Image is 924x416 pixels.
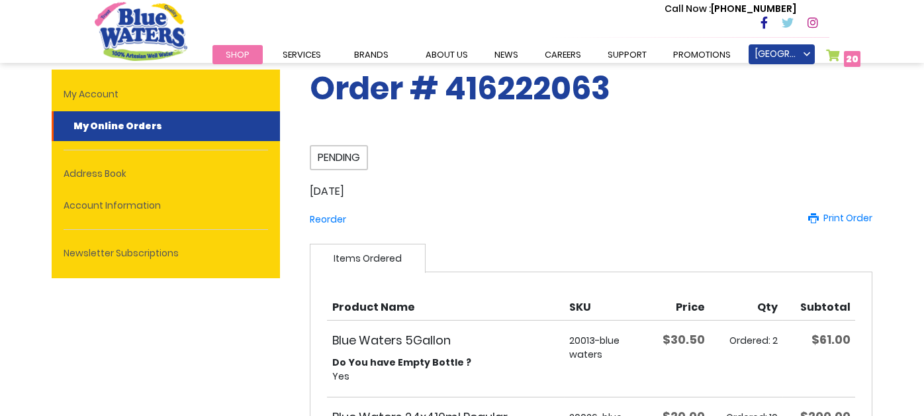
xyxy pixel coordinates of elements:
a: [GEOGRAPHIC_DATA] RESIDENTIAL HOME [749,44,815,64]
span: Order # 416222063 [310,66,610,111]
dd: Yes [332,370,559,384]
a: support [594,45,660,64]
span: Print Order [823,211,872,225]
th: Product Name [327,289,564,321]
span: Brands [354,48,389,61]
span: $61.00 [811,331,851,348]
a: Newsletter Subscriptions [52,238,280,268]
span: 2 [772,334,778,347]
span: Services [283,48,321,61]
span: Ordered [729,334,772,347]
a: Address Book [52,159,280,189]
strong: My Online Orders [64,111,172,140]
a: My Account [52,79,280,109]
a: My Online Orders [52,111,280,141]
strong: Items Ordered [310,244,426,273]
span: 20 [846,52,858,66]
strong: Blue Waters 5Gallon [332,331,559,349]
td: 20013-blue waters [564,321,637,397]
a: Promotions [660,45,744,64]
span: Call Now : [665,2,711,15]
th: SKU [564,289,637,321]
a: store logo [95,2,187,60]
dt: Do You have Empty Bottle ? [332,356,559,370]
a: about us [412,45,481,64]
span: $30.50 [663,331,705,348]
a: Reorder [310,213,346,226]
span: Shop [226,48,250,61]
th: Qty [710,289,782,321]
th: Price [637,289,710,321]
span: [DATE] [310,183,344,199]
a: careers [531,45,594,64]
span: Pending [310,145,368,170]
a: News [481,45,531,64]
th: Subtotal [782,289,855,321]
a: Print Order [808,211,872,225]
a: 20 [826,49,860,68]
p: [PHONE_NUMBER] [665,2,796,16]
a: Account Information [52,191,280,221]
